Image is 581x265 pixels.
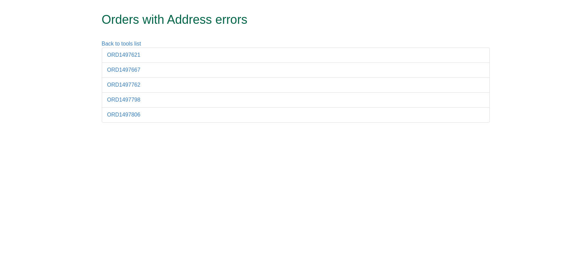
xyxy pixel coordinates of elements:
a: ORD1497667 [107,67,141,73]
a: ORD1497806 [107,112,141,118]
h1: Orders with Address errors [102,13,464,26]
a: ORD1497798 [107,97,141,103]
a: ORD1497762 [107,82,141,88]
a: ORD1497621 [107,52,141,58]
a: Back to tools list [102,41,141,47]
